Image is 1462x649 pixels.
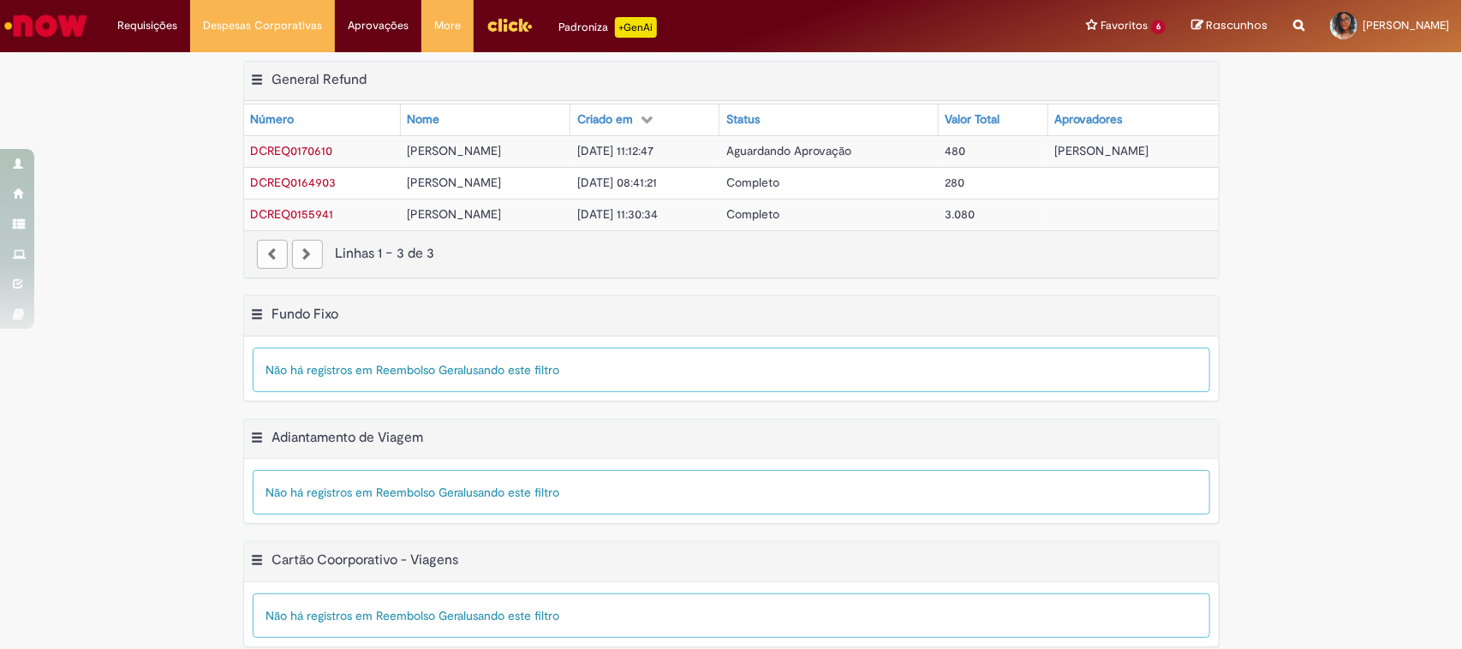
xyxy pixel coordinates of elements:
[577,175,657,190] span: [DATE] 08:41:21
[203,17,322,34] span: Despesas Corporativas
[117,17,177,34] span: Requisições
[2,9,90,43] img: ServiceNow
[408,175,502,190] span: [PERSON_NAME]
[486,12,533,38] img: click_logo_yellow_360x200.png
[251,206,334,222] a: Abrir Registro: DCREQ0155941
[253,593,1210,638] div: Não há registros em Reembolso Geral
[251,143,333,158] span: DCREQ0170610
[946,111,1000,128] div: Valor Total
[615,17,657,38] p: +GenAi
[946,175,965,190] span: 280
[408,206,502,222] span: [PERSON_NAME]
[251,175,337,190] a: Abrir Registro: DCREQ0164903
[348,17,409,34] span: Aprovações
[408,143,502,158] span: [PERSON_NAME]
[577,111,633,128] div: Criado em
[251,306,265,328] button: Fundo Fixo Menu de contexto
[251,71,265,93] button: General Refund Menu de contexto
[272,306,339,323] h2: Fundo Fixo
[946,206,976,222] span: 3.080
[1191,18,1268,34] a: Rascunhos
[1206,17,1268,33] span: Rascunhos
[251,143,333,158] a: Abrir Registro: DCREQ0170610
[467,485,560,500] span: usando este filtro
[272,429,424,446] h2: Adiantamento de Viagem
[257,244,1206,264] div: Linhas 1 − 3 de 3
[726,175,779,190] span: Completo
[1151,20,1166,34] span: 6
[251,551,265,574] button: Cartão Coorporativo - Viagens Menu de contexto
[946,143,966,158] span: 480
[253,348,1210,392] div: Não há registros em Reembolso Geral
[251,429,265,451] button: Adiantamento de Viagem Menu de contexto
[577,206,658,222] span: [DATE] 11:30:34
[577,143,653,158] span: [DATE] 11:12:47
[251,111,295,128] div: Número
[251,206,334,222] span: DCREQ0155941
[726,111,760,128] div: Status
[1101,17,1148,34] span: Favoritos
[467,608,560,623] span: usando este filtro
[253,470,1210,515] div: Não há registros em Reembolso Geral
[408,111,440,128] div: Nome
[434,17,461,34] span: More
[558,17,657,38] div: Padroniza
[1055,143,1149,158] span: [PERSON_NAME]
[1363,18,1449,33] span: [PERSON_NAME]
[272,552,459,569] h2: Cartão Coorporativo - Viagens
[726,206,779,222] span: Completo
[1055,111,1123,128] div: Aprovadores
[251,175,337,190] span: DCREQ0164903
[467,362,560,378] span: usando este filtro
[244,230,1219,277] nav: paginação
[726,143,851,158] span: Aguardando Aprovação
[272,71,367,88] h2: General Refund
